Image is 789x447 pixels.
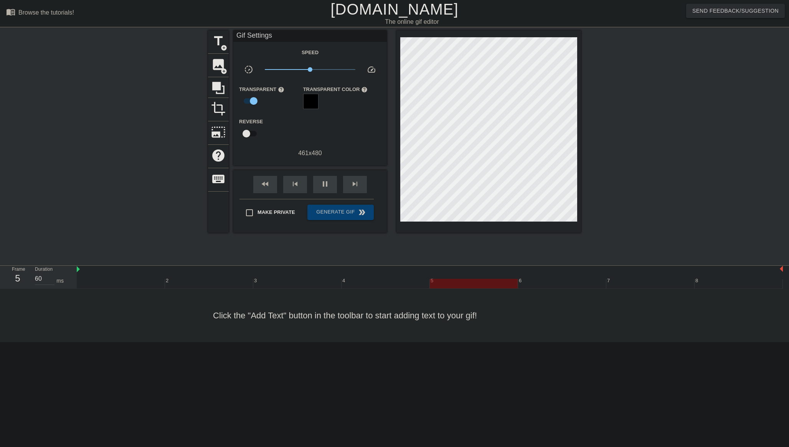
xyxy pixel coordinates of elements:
div: Browse the tutorials! [18,9,74,16]
span: photo_size_select_large [211,125,226,139]
a: [DOMAIN_NAME] [330,1,458,18]
div: Gif Settings [233,30,387,42]
div: 6 [519,277,523,285]
span: image [211,57,226,72]
div: 3 [254,277,258,285]
span: help [361,86,368,93]
div: 461 x 480 [233,149,387,158]
label: Reverse [239,118,263,126]
span: skip_next [350,179,360,189]
span: help [211,148,226,163]
div: 7 [607,277,611,285]
span: double_arrow [357,208,366,217]
span: slow_motion_video [244,65,253,74]
label: Transparent Color [303,86,368,93]
span: skip_previous [291,179,300,189]
span: menu_book [6,7,15,17]
img: bound-end.png [780,266,783,272]
span: crop [211,101,226,116]
span: add_circle [221,68,227,74]
span: Generate Gif [310,208,371,217]
label: Transparent [239,86,284,93]
span: speed [367,65,376,74]
span: help [278,86,284,93]
div: 5 [12,272,23,285]
span: add_circle [221,45,227,51]
span: fast_rewind [261,179,270,189]
div: 8 [695,277,700,285]
div: Frame [6,266,29,288]
div: ms [56,277,64,285]
span: Make Private [257,209,295,216]
div: 2 [166,277,170,285]
span: keyboard [211,172,226,186]
span: Send Feedback/Suggestion [692,6,779,16]
label: Speed [302,49,319,56]
button: Send Feedback/Suggestion [686,4,785,18]
div: 4 [342,277,347,285]
button: Generate Gif [307,205,374,220]
a: Browse the tutorials! [6,7,74,19]
span: title [211,34,226,48]
label: Duration [35,267,53,272]
span: pause [320,179,330,189]
div: The online gif editor [267,17,557,26]
div: 5 [431,277,435,285]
